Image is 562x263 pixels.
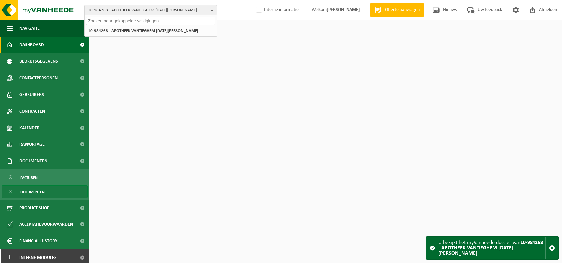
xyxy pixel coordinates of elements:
[370,3,424,17] a: Offerte aanvragen
[19,120,40,136] span: Kalender
[19,86,44,103] span: Gebruikers
[19,53,58,70] span: Bedrijfsgegevens
[255,5,299,15] label: Interne informatie
[438,240,543,256] strong: 10-984268 - APOTHEEK VANTIEGHEM [DATE][PERSON_NAME]
[19,233,57,249] span: Financial History
[2,185,88,198] a: Documenten
[383,7,421,13] span: Offerte aanvragen
[84,5,217,15] button: 10-984268 - APOTHEEK VANTIEGHEM [DATE][PERSON_NAME]
[86,17,215,25] input: Zoeken naar gekoppelde vestigingen
[20,171,38,184] span: Facturen
[327,7,360,12] strong: [PERSON_NAME]
[438,237,545,259] div: U bekijkt het myVanheede dossier van
[19,37,44,53] span: Dashboard
[19,153,47,169] span: Documenten
[19,216,73,233] span: Acceptatievoorwaarden
[19,200,49,216] span: Product Shop
[2,171,88,184] a: Facturen
[20,186,45,198] span: Documenten
[88,5,208,15] span: 10-984268 - APOTHEEK VANTIEGHEM [DATE][PERSON_NAME]
[19,103,45,120] span: Contracten
[19,70,58,86] span: Contactpersonen
[19,20,40,37] span: Navigatie
[88,29,198,33] strong: 10-984268 - APOTHEEK VANTIEGHEM [DATE][PERSON_NAME]
[19,136,45,153] span: Rapportage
